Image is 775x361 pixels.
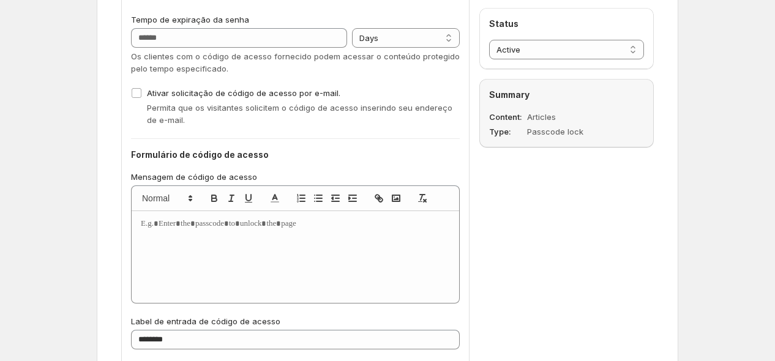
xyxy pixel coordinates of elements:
span: Label de entrada de código de acesso [131,316,280,326]
span: Ativar solicitação de código de acesso por e-mail. [147,88,340,98]
dd: Articles [527,111,612,123]
h2: Summary [489,89,644,101]
h2: Formulário de código de acesso [131,149,460,161]
p: Tempo de expiração da senha [131,13,460,26]
dd: Passcode lock [527,125,612,138]
p: Os clientes com o código de acesso fornecido podem acessar o conteúdo protegido pelo tempo especi... [131,50,460,75]
h2: Status [489,18,644,30]
span: Permita que os visitantes solicitem o código de acesso inserindo seu endereço de e-mail. [147,103,452,125]
dt: Content: [489,111,525,123]
p: Mensagem de código de acesso [131,171,460,183]
dt: Type: [489,125,525,138]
